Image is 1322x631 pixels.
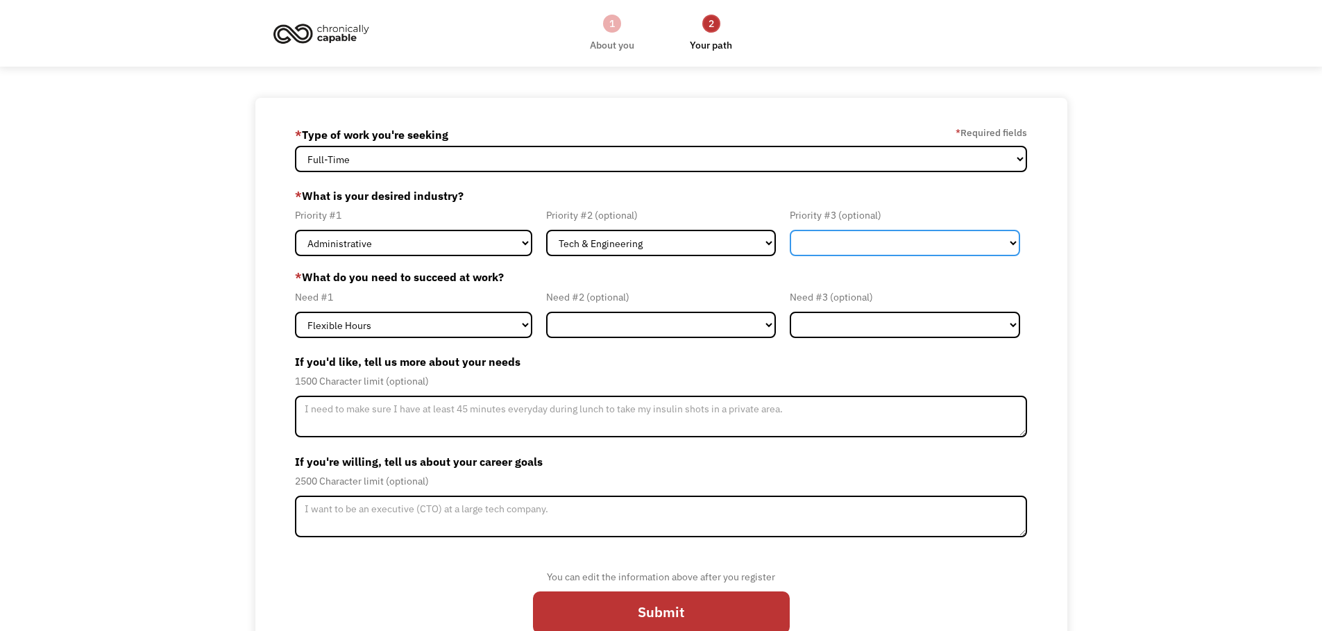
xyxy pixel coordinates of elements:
[790,207,1020,224] div: Priority #3 (optional)
[603,15,621,33] div: 1
[269,18,373,49] img: Chronically Capable logo
[295,373,1028,389] div: 1500 Character limit (optional)
[295,185,1028,207] label: What is your desired industry?
[295,473,1028,489] div: 2500 Character limit (optional)
[546,289,777,305] div: Need #2 (optional)
[690,37,732,53] div: Your path
[790,289,1020,305] div: Need #3 (optional)
[590,37,634,53] div: About you
[295,451,1028,473] label: If you're willing, tell us about your career goals
[295,124,448,146] label: Type of work you're seeking
[690,13,732,53] a: 2Your path
[295,289,532,305] div: Need #1
[702,15,720,33] div: 2
[533,569,790,585] div: You can edit the information above after you register
[295,351,1028,373] label: If you'd like, tell us more about your needs
[590,13,634,53] a: 1About you
[956,124,1027,141] label: Required fields
[295,269,1028,285] label: What do you need to succeed at work?
[546,207,777,224] div: Priority #2 (optional)
[295,207,532,224] div: Priority #1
